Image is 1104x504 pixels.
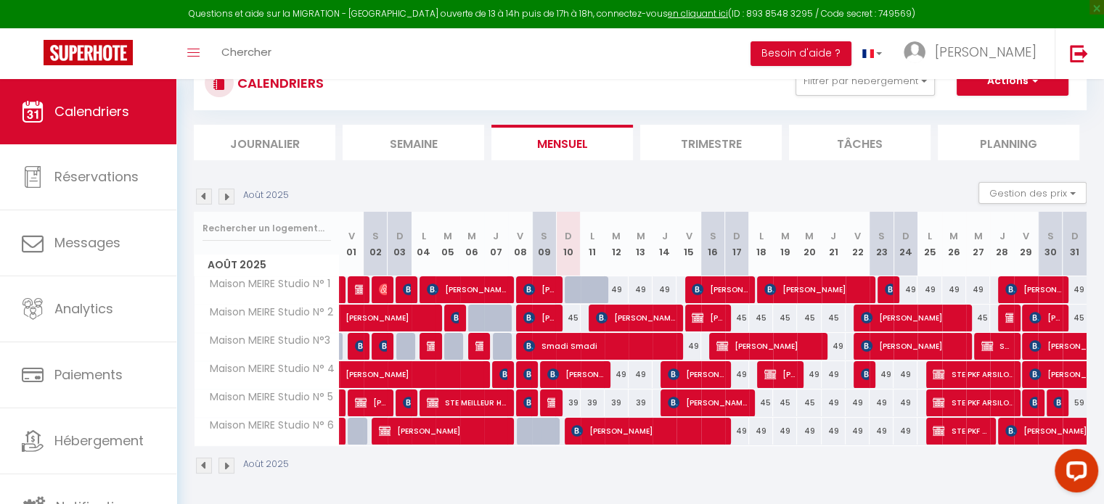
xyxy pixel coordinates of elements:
div: 45 [797,305,821,331]
span: [PERSON_NAME] [547,389,555,416]
div: 49 [725,361,749,388]
div: 45 [749,389,773,416]
span: STE ATIBEN [475,332,483,360]
th: 18 [749,212,773,276]
th: 04 [412,212,436,276]
span: [PERSON_NAME] [668,389,748,416]
span: Chercher [221,44,271,59]
th: 06 [460,212,484,276]
span: Smadi Smadi [523,332,675,360]
div: 49 [605,276,629,303]
span: [PERSON_NAME] [355,389,387,416]
input: Rechercher un logement... [203,215,331,241]
span: [PERSON_NAME] [764,360,796,388]
div: 39 [556,389,580,416]
div: 49 [605,361,629,388]
span: [PERSON_NAME] [1053,389,1061,416]
span: [PERSON_NAME] [499,360,507,388]
div: 45 [773,305,797,331]
span: [PERSON_NAME] [716,332,820,360]
a: ... [PERSON_NAME] [893,28,1055,79]
abbr: D [1071,229,1079,243]
th: 27 [966,212,990,276]
span: [PERSON_NAME] [451,304,459,331]
div: 49 [749,418,773,445]
abbr: M [467,229,476,243]
span: [PERSON_NAME] [596,304,676,331]
button: Besoin d'aide ? [751,41,851,66]
li: Mensuel [491,125,633,160]
th: 02 [364,212,388,276]
th: 30 [1038,212,1062,276]
span: [PERSON_NAME] [861,332,965,360]
span: Août 2025 [195,255,339,276]
button: Actions [957,67,1068,96]
abbr: J [662,229,668,243]
img: ... [904,41,925,63]
div: 49 [870,418,894,445]
span: [PERSON_NAME] [403,389,411,416]
th: 07 [484,212,508,276]
th: 16 [701,212,725,276]
span: Analytics [54,299,113,318]
span: STE PKF ARSILON [1005,304,1013,331]
abbr: V [1023,229,1029,243]
div: 49 [822,333,846,360]
th: 15 [676,212,700,276]
span: Messages [54,234,120,252]
div: 49 [966,276,990,303]
span: [PERSON_NAME] [861,304,965,331]
span: Maison MEIRE Studio N° 2 [197,305,337,321]
a: en cliquant ici [668,7,728,20]
th: 23 [870,212,894,276]
p: Août 2025 [243,189,289,202]
div: 49 [797,418,821,445]
abbr: J [493,229,499,243]
span: [PERSON_NAME] [523,304,555,331]
li: Trimestre [640,125,782,160]
span: Maison MEIRE Studio N° 4 [197,361,338,377]
th: 01 [340,212,364,276]
span: STE PKF ARSILON [933,389,1013,416]
span: [PERSON_NAME] [379,417,507,445]
th: 29 [1014,212,1038,276]
span: [PERSON_NAME] [379,276,387,303]
li: Tâches [789,125,931,160]
th: 05 [436,212,459,276]
th: 20 [797,212,821,276]
div: 45 [725,305,749,331]
img: logout [1070,44,1088,62]
div: 49 [653,276,676,303]
span: [PERSON_NAME] [355,332,363,360]
abbr: M [805,229,814,243]
div: 49 [894,418,917,445]
span: [PERSON_NAME] [523,389,531,416]
th: 31 [1063,212,1087,276]
span: STE MEILLEUR HABITAT DE [GEOGRAPHIC_DATA] [427,389,507,416]
div: 39 [581,389,605,416]
div: 49 [870,361,894,388]
th: 28 [990,212,1014,276]
abbr: V [348,229,355,243]
div: 39 [605,389,629,416]
div: 49 [870,389,894,416]
a: Chercher [210,28,282,79]
abbr: M [973,229,982,243]
abbr: L [928,229,932,243]
div: 49 [846,389,870,416]
span: STE PKF ARSILON [981,332,1013,360]
span: [PERSON_NAME] [764,276,868,303]
abbr: V [517,229,523,243]
span: [PERSON_NAME] [692,276,748,303]
th: 17 [725,212,749,276]
span: [PERSON_NAME] [1029,304,1061,331]
div: 39 [629,389,653,416]
h3: CALENDRIERS [234,67,324,99]
span: [PERSON_NAME] [692,304,724,331]
span: [PERSON_NAME] [403,276,411,303]
abbr: M [781,229,790,243]
div: 45 [773,389,797,416]
abbr: V [685,229,692,243]
li: Semaine [343,125,484,160]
